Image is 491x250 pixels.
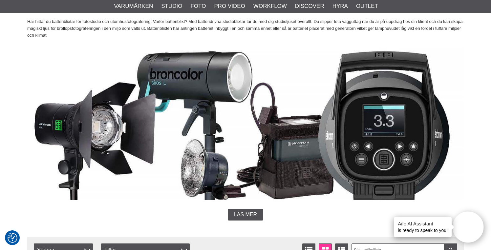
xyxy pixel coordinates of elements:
[190,2,206,10] a: Foto
[27,18,464,39] p: Här hittar du batteriblixtar för fotostudio och utomhusfotografering. Varför batteriblixt? Med ba...
[295,2,324,10] a: Discover
[161,2,182,10] a: Studio
[234,212,257,218] span: Läs mer
[8,232,17,244] button: Samtyckesinställningar
[114,2,153,10] a: Varumärken
[356,2,378,10] a: Outlet
[8,233,17,243] img: Revisit consent button
[332,2,348,10] a: Hyra
[398,220,448,227] h4: Aifo AI Assistant
[394,217,452,237] div: is ready to speak to you!
[253,2,287,10] a: Workflow
[27,43,464,200] img: Batteriblixtar och Off-Camera Flash
[214,2,245,10] a: Pro Video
